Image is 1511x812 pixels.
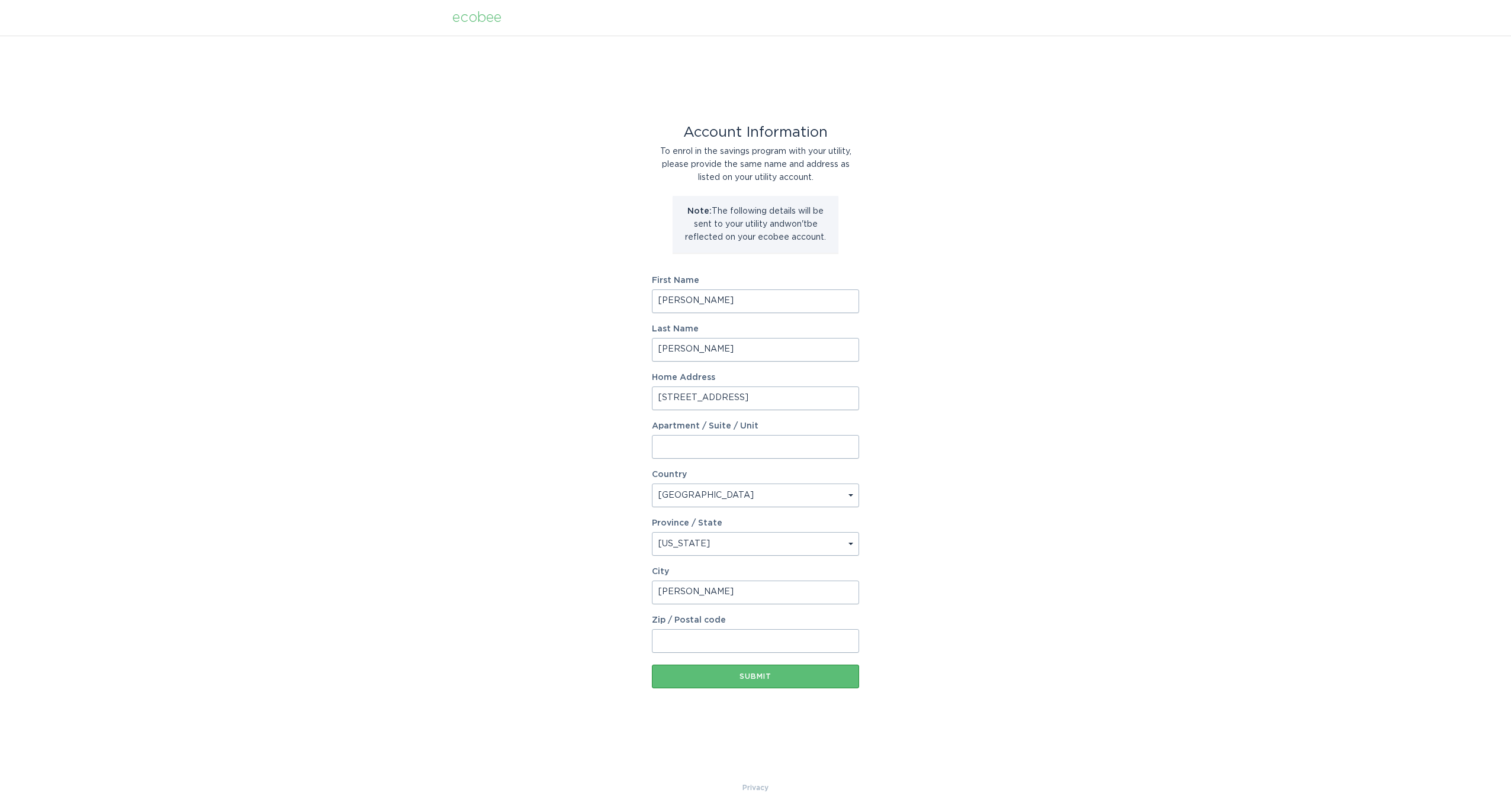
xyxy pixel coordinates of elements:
[687,207,712,215] strong: Note:
[652,373,859,382] label: Home Address
[652,276,859,285] label: First Name
[652,471,687,479] label: Country
[652,519,722,527] label: Province / State
[652,126,859,139] div: Account Information
[452,11,501,24] div: ecobee
[652,422,859,430] label: Apartment / Suite / Unit
[742,781,769,794] a: Privacy Policy & Terms of Use
[652,145,859,184] div: To enrol in the savings program with your utility, please provide the same name and address as li...
[652,616,859,624] label: Zip / Postal code
[658,673,853,680] div: Submit
[652,325,859,333] label: Last Name
[652,568,859,576] label: City
[681,205,830,244] p: The following details will be sent to your utility and won't be reflected on your ecobee account.
[652,665,859,688] button: Submit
